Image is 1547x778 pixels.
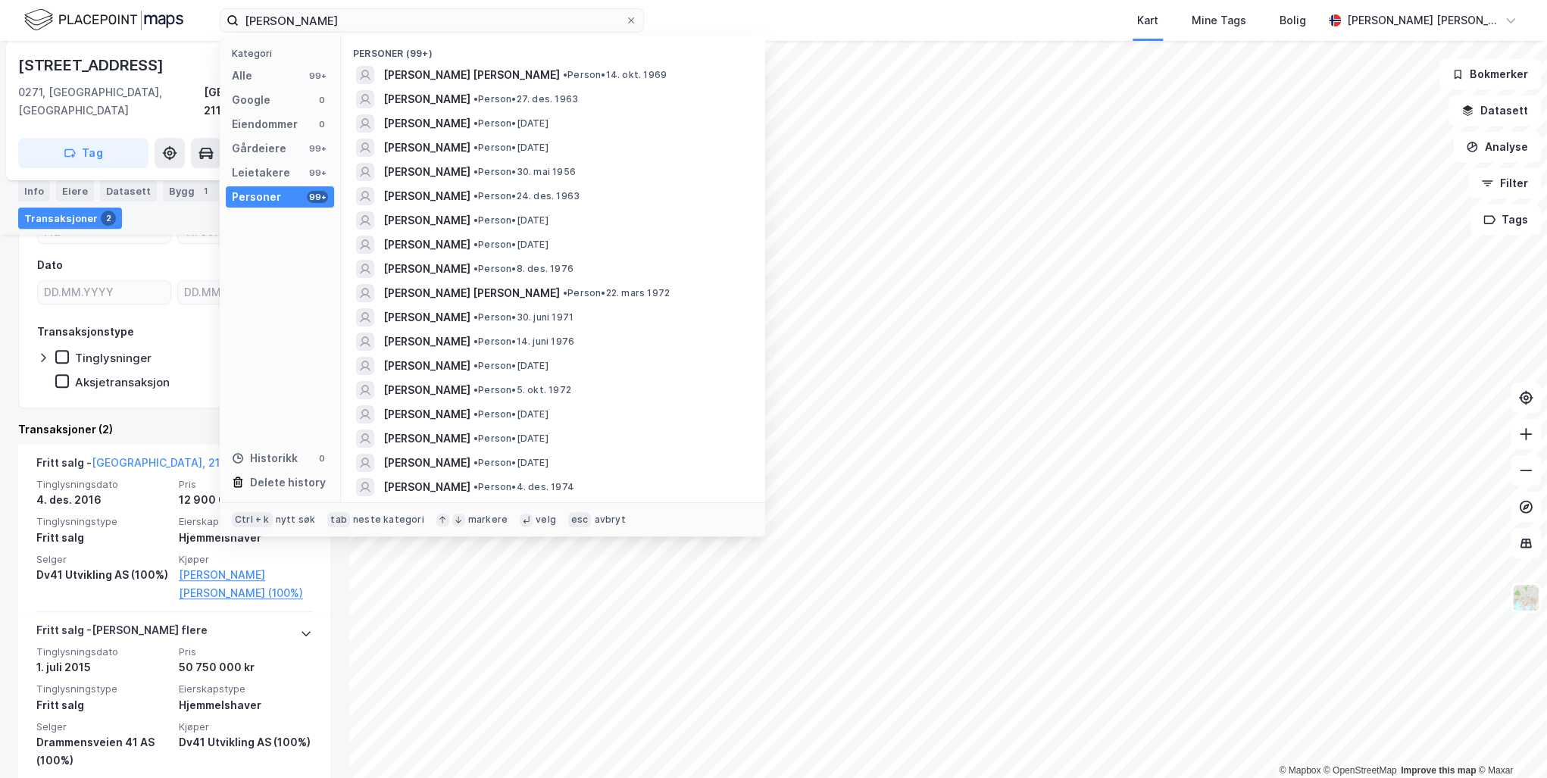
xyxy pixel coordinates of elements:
[473,433,478,444] span: •
[563,287,670,299] span: Person • 22. mars 1972
[179,553,312,566] span: Kjøper
[36,645,170,658] span: Tinglysningsdato
[473,93,578,105] span: Person • 27. des. 1963
[232,139,286,158] div: Gårdeiere
[383,90,470,108] span: [PERSON_NAME]
[1511,583,1540,612] img: Z
[383,260,470,278] span: [PERSON_NAME]
[36,683,170,695] span: Tinglysningstype
[179,658,312,676] div: 50 750 000 kr
[18,208,122,229] div: Transaksjoner
[327,512,350,527] div: tab
[473,384,571,396] span: Person • 5. okt. 1972
[473,360,478,371] span: •
[383,357,470,375] span: [PERSON_NAME]
[473,384,478,395] span: •
[179,529,312,547] div: Hjemmelshaver
[204,83,330,120] div: [GEOGRAPHIC_DATA], 211/46/0/7
[307,142,328,155] div: 99+
[383,66,560,84] span: [PERSON_NAME] [PERSON_NAME]
[36,696,170,714] div: Fritt salg
[1453,132,1541,162] button: Analyse
[179,733,312,751] div: Dv41 Utvikling AS (100%)
[1192,11,1246,30] div: Mine Tags
[18,138,148,168] button: Tag
[307,167,328,179] div: 99+
[179,720,312,733] span: Kjøper
[473,190,580,202] span: Person • 24. des. 1963
[36,733,170,770] div: Drammensveien 41 AS (100%)
[232,512,273,527] div: Ctrl + k
[179,645,312,658] span: Pris
[473,360,548,372] span: Person • [DATE]
[1137,11,1158,30] div: Kart
[37,323,134,341] div: Transaksjonstype
[179,696,312,714] div: Hjemmelshaver
[383,381,470,399] span: [PERSON_NAME]
[307,191,328,203] div: 99+
[36,720,170,733] span: Selger
[473,190,478,202] span: •
[383,236,470,254] span: [PERSON_NAME]
[75,375,170,389] div: Aksjetransaksjon
[24,7,183,33] img: logo.f888ab2527a4732fd821a326f86c7f29.svg
[250,473,326,492] div: Delete history
[473,457,478,468] span: •
[18,53,167,77] div: [STREET_ADDRESS]
[178,281,311,304] input: DD.MM.YYYY
[383,308,470,327] span: [PERSON_NAME]
[383,454,470,472] span: [PERSON_NAME]
[473,336,478,347] span: •
[232,449,298,467] div: Historikk
[536,514,556,526] div: velg
[18,420,330,439] div: Transaksjoner (2)
[18,83,204,120] div: 0271, [GEOGRAPHIC_DATA], [GEOGRAPHIC_DATA]
[36,529,170,547] div: Fritt salg
[473,433,548,445] span: Person • [DATE]
[383,405,470,423] span: [PERSON_NAME]
[307,70,328,82] div: 99+
[100,180,157,202] div: Datasett
[1468,168,1541,198] button: Filter
[473,408,548,420] span: Person • [DATE]
[473,263,478,274] span: •
[18,180,50,202] div: Info
[36,553,170,566] span: Selger
[473,239,478,250] span: •
[473,263,573,275] span: Person • 8. des. 1976
[36,658,170,676] div: 1. juli 2015
[239,9,625,32] input: Søk på adresse, matrikkel, gårdeiere, leietakere eller personer
[473,311,478,323] span: •
[563,287,567,298] span: •
[341,36,765,63] div: Personer (99+)
[1449,95,1541,126] button: Datasett
[179,566,312,602] a: [PERSON_NAME] [PERSON_NAME] (100%)
[1439,59,1541,89] button: Bokmerker
[1471,705,1547,778] iframe: Chat Widget
[75,351,152,365] div: Tinglysninger
[36,478,170,491] span: Tinglysningsdato
[92,456,264,469] a: [GEOGRAPHIC_DATA], 211/46/0/7
[353,514,424,526] div: neste kategori
[1470,205,1541,235] button: Tags
[232,67,252,85] div: Alle
[1324,765,1397,776] a: OpenStreetMap
[316,452,328,464] div: 0
[276,514,316,526] div: nytt søk
[383,114,470,133] span: [PERSON_NAME]
[36,491,170,509] div: 4. des. 2016
[198,183,213,198] div: 1
[468,514,508,526] div: markere
[163,180,219,202] div: Bygg
[1401,765,1476,776] a: Improve this map
[473,239,548,251] span: Person • [DATE]
[1280,11,1306,30] div: Bolig
[473,117,548,130] span: Person • [DATE]
[563,69,567,80] span: •
[316,94,328,106] div: 0
[383,163,470,181] span: [PERSON_NAME]
[473,166,576,178] span: Person • 30. mai 1956
[473,214,478,226] span: •
[473,117,478,129] span: •
[36,621,208,645] div: Fritt salg - [PERSON_NAME] flere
